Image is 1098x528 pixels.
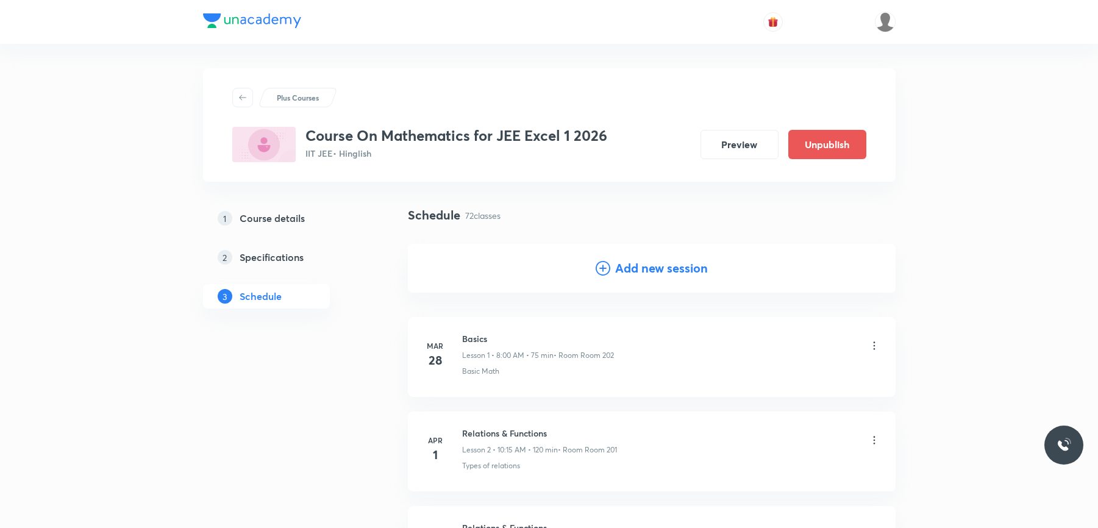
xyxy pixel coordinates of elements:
[240,211,305,226] h5: Course details
[305,127,607,144] h3: Course On Mathematics for JEE Excel 1 2026
[218,250,232,265] p: 2
[240,289,282,304] h5: Schedule
[768,16,779,27] img: avatar
[462,350,554,361] p: Lesson 1 • 8:00 AM • 75 min
[203,13,301,28] img: Company Logo
[1057,438,1071,452] img: ttu
[408,206,460,224] h4: Schedule
[465,209,501,222] p: 72 classes
[763,12,783,32] button: avatar
[875,12,896,32] img: Shubham K Singh
[423,435,447,446] h6: Apr
[232,127,296,162] img: A7345449-2697-4D89-92D3-3842518D9DEE_plus.png
[847,244,896,293] img: Add
[203,245,369,269] a: 2Specifications
[240,250,304,265] h5: Specifications
[788,130,866,159] button: Unpublish
[615,259,708,277] h4: Add new session
[218,289,232,304] p: 3
[218,211,232,226] p: 1
[203,206,369,230] a: 1Course details
[462,366,499,377] p: Basic Math
[423,351,447,369] h4: 28
[554,350,614,361] p: • Room Room 202
[203,13,301,31] a: Company Logo
[423,446,447,464] h4: 1
[462,444,558,455] p: Lesson 2 • 10:15 AM • 120 min
[558,444,617,455] p: • Room Room 201
[277,92,319,103] p: Plus Courses
[701,130,779,159] button: Preview
[462,460,520,471] p: Types of relations
[423,340,447,351] h6: Mar
[462,427,617,440] h6: Relations & Functions
[462,332,614,345] h6: Basics
[305,147,607,160] p: IIT JEE • Hinglish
